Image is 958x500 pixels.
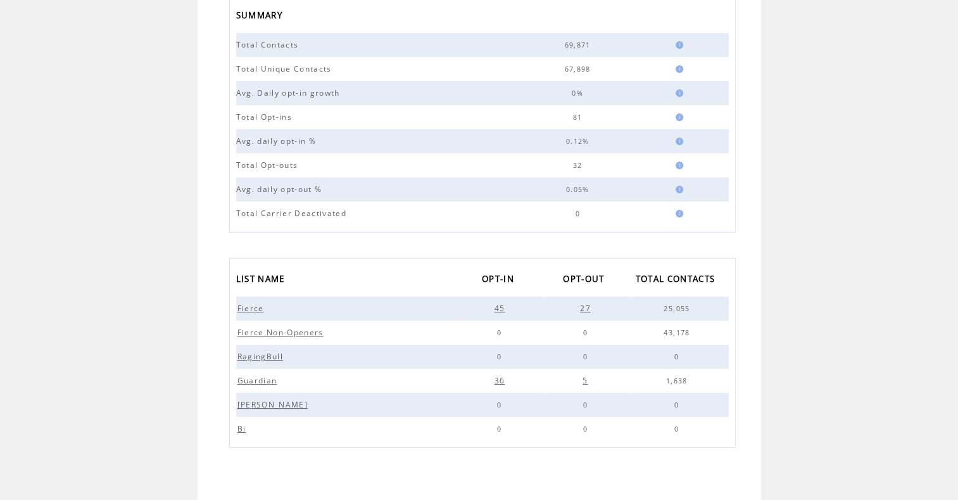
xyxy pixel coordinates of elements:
a: [PERSON_NAME] [236,400,312,409]
span: Fierce Non-Openers [237,327,327,338]
span: OPT-IN [482,270,517,291]
img: help.gif [672,113,683,121]
a: OPT-OUT [563,270,610,291]
span: 0 [575,209,583,218]
a: 36 [493,376,510,385]
span: Guardian [237,375,280,386]
a: TOTAL CONTACTS [636,270,722,291]
span: Avg. Daily opt-in growth [236,87,343,98]
a: 5 [581,376,592,385]
span: RagingBull [237,351,286,362]
a: Guardian [236,376,282,385]
span: 0.05% [566,185,593,194]
a: 45 [493,304,510,312]
span: 0 [583,401,591,409]
a: RagingBull [236,352,287,361]
a: Bi [236,424,251,433]
span: LIST NAME [236,270,288,291]
span: [PERSON_NAME] [237,399,311,410]
span: 36 [495,375,508,386]
span: Fierce [237,303,267,314]
span: SUMMARY [236,6,286,27]
span: 0% [572,89,586,98]
span: 0 [497,425,505,433]
span: 32 [573,161,586,170]
a: 27 [579,304,595,312]
span: 0 [583,352,591,361]
span: Total Contacts [236,39,302,50]
span: 27 [580,303,594,314]
img: help.gif [672,89,683,97]
span: Avg. daily opt-in % [236,136,319,146]
img: help.gif [672,162,683,169]
span: 0 [674,425,682,433]
span: 0 [497,328,505,337]
img: help.gif [672,210,683,217]
img: help.gif [672,138,683,145]
a: Fierce [236,304,268,312]
span: 0 [674,401,682,409]
span: 5 [583,375,591,386]
span: Bi [237,423,249,434]
span: Total Carrier Deactivated [236,208,350,219]
img: help.gif [672,65,683,73]
span: 67,898 [565,65,594,74]
span: 0 [497,401,505,409]
span: Avg. daily opt-out % [236,184,325,195]
a: OPT-IN [482,270,520,291]
span: 45 [495,303,508,314]
span: 43,178 [664,328,693,337]
span: Total Unique Contacts [236,63,335,74]
span: OPT-OUT [563,270,607,291]
a: LIST NAME [236,270,291,291]
span: 0.12% [566,137,593,146]
a: Fierce Non-Openers [236,328,328,337]
span: 25,055 [664,304,693,313]
span: 81 [573,113,586,122]
img: help.gif [672,186,683,193]
span: 1,638 [666,376,691,385]
span: 0 [674,352,682,361]
img: help.gif [672,41,683,49]
span: 0 [583,425,591,433]
span: 69,871 [565,41,594,49]
span: Total Opt-outs [236,160,301,170]
span: 0 [497,352,505,361]
span: Total Opt-ins [236,112,295,122]
span: 0 [583,328,591,337]
span: TOTAL CONTACTS [636,270,719,291]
